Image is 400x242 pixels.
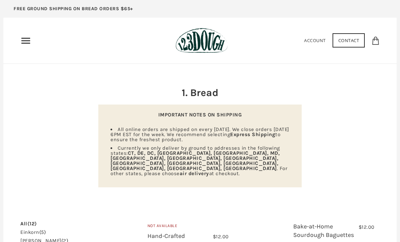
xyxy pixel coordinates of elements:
p: FREE GROUND SHIPPING ON BREAD ORDERS $65+ [14,5,133,13]
span: $12.00 [359,224,375,230]
a: FREE GROUND SHIPPING ON BREAD ORDERS $65+ [3,3,143,18]
strong: air delivery [180,170,209,176]
a: Account [304,37,326,43]
strong: Express Shipping [230,131,275,137]
span: $12.00 [213,234,229,240]
strong: CT, DE, DC, [GEOGRAPHIC_DATA], [GEOGRAPHIC_DATA], MD, [GEOGRAPHIC_DATA], [GEOGRAPHIC_DATA], [GEOG... [111,150,280,171]
nav: Primary [20,35,31,46]
div: Not Available [147,223,229,232]
a: Contact [333,33,365,48]
span: Currently we only deliver by ground to addresses in the following states: . For other states, ple... [111,145,287,176]
img: 123Dough Bakery [176,28,227,53]
span: All online orders are shipped on every [DATE]. We close orders [DATE] 6PM EST for the week. We re... [111,126,289,143]
a: einkorn(5) [20,230,46,235]
span: (12) [27,221,37,227]
h2: 1. Bread [98,86,302,100]
strong: IMPORTANT NOTES ON SHIPPING [158,112,242,118]
a: Bake-at-Home Sourdough Baguettes [293,223,354,239]
span: (5) [39,229,46,235]
a: All(12) [20,221,37,226]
